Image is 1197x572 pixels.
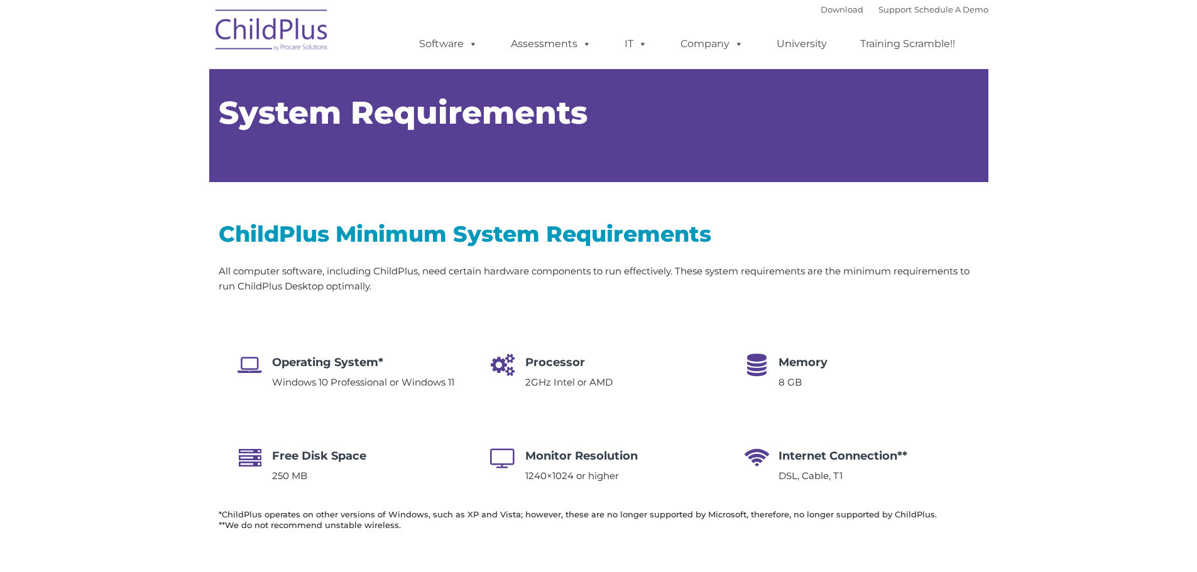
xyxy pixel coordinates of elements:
[219,264,979,294] p: All computer software, including ChildPlus, need certain hardware components to run effectively. ...
[272,353,454,371] h4: Operating System*
[779,470,843,482] span: DSL, Cable, T1
[914,4,988,14] a: Schedule A Demo
[779,449,907,463] span: Internet Connection**
[272,375,454,390] p: Windows 10 Professional or Windows 11
[779,355,828,369] span: Memory
[272,470,307,482] span: 250 MB
[525,376,613,388] span: 2GHz Intel or AMD
[209,1,335,63] img: ChildPlus by Procare Solutions
[525,449,638,463] span: Monitor Resolution
[821,4,863,14] a: Download
[407,31,490,57] a: Software
[525,470,619,482] span: 1240×1024 or higher
[219,94,588,132] span: System Requirements
[779,376,802,388] span: 8 GB
[764,31,839,57] a: University
[272,449,366,463] span: Free Disk Space
[219,509,979,531] h6: *ChildPlus operates on other versions of Windows, such as XP and Vista; however, these are no lon...
[525,355,585,369] span: Processor
[878,4,912,14] a: Support
[848,31,968,57] a: Training Scramble!!
[612,31,660,57] a: IT
[219,220,979,248] h2: ChildPlus Minimum System Requirements
[821,4,988,14] font: |
[498,31,604,57] a: Assessments
[668,31,756,57] a: Company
